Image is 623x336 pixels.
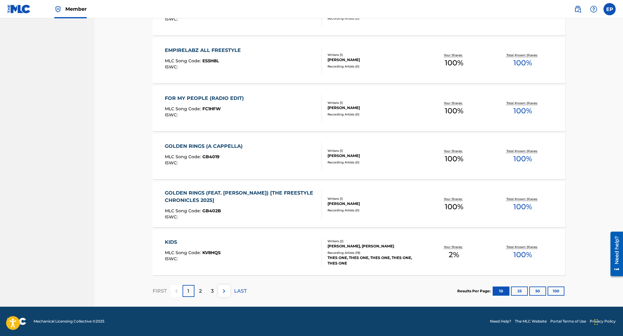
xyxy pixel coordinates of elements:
[445,153,463,164] span: 100 %
[506,245,539,249] p: Total Known Shares:
[328,105,420,111] div: [PERSON_NAME]
[328,148,420,153] div: Writers ( 1 )
[513,57,532,68] span: 100 %
[7,5,31,13] img: MLC Logo
[165,64,179,70] span: ISWC :
[328,208,420,213] div: Recording Artists ( 0 )
[165,189,317,204] div: GOLDEN RINGS (FEAT. [PERSON_NAME]) [THE FREESTYLE CHRONICLES 2025]
[513,201,532,212] span: 100 %
[493,287,509,296] button: 10
[603,3,616,15] div: User Menu
[199,287,202,295] p: 2
[165,95,247,102] div: FOR MY PEOPLE (RADIO EDIT)
[328,57,420,63] div: [PERSON_NAME]
[513,105,532,116] span: 100 %
[65,5,87,13] span: Member
[153,229,565,275] a: KIDSMLC Song Code:KV8HQSISWC:Writers (2)[PERSON_NAME], [PERSON_NAME]Recording Artists (19)THES ON...
[328,201,420,206] div: [PERSON_NAME]
[328,16,420,21] div: Recording Artists ( 0 )
[550,319,586,324] a: Portal Terms of Use
[234,287,247,295] p: LAST
[444,197,464,201] p: Your Shares:
[513,249,532,260] span: 100 %
[328,160,420,165] div: Recording Artists ( 0 )
[328,255,420,266] div: THES ONE, THES ONE, THES ONE, THES ONE, THES ONE
[328,64,420,69] div: Recording Artists ( 0 )
[515,319,547,324] a: The MLC Website
[590,319,616,324] a: Privacy Policy
[165,239,221,246] div: KIDS
[511,287,528,296] button: 25
[153,133,565,179] a: GOLDEN RINGS (A CAPPELLA)MLC Song Code:GB4019ISWC:Writers (1)[PERSON_NAME]Recording Artists (0)Yo...
[165,256,179,261] span: ISWC :
[445,57,463,68] span: 100 %
[594,313,598,331] div: Drag
[328,53,420,57] div: Writers ( 1 )
[165,47,244,54] div: EMPIRELABZ ALL FREESTYLE
[588,3,600,15] div: Help
[165,106,202,111] span: MLC Song Code :
[445,105,463,116] span: 100 %
[202,208,221,214] span: GB402B
[165,214,179,220] span: ISWC :
[153,86,565,131] a: FOR MY PEOPLE (RADIO EDIT)MLC Song Code:FC1HFWISWC:Writers (1)[PERSON_NAME]Recording Artists (0)Y...
[529,287,546,296] button: 50
[590,5,597,13] img: help
[513,153,532,164] span: 100 %
[328,250,420,255] div: Recording Artists ( 19 )
[506,53,539,57] p: Total Known Shares:
[165,143,246,150] div: GOLDEN RINGS (A CAPPELLA)
[165,208,202,214] span: MLC Song Code :
[54,5,62,13] img: Top Rightsholder
[444,53,464,57] p: Your Shares:
[202,250,221,255] span: KV8HQS
[572,3,584,15] a: Public Search
[444,149,464,153] p: Your Shares:
[457,288,492,294] p: Results Per Page:
[202,106,221,111] span: FC1HFW
[506,197,539,201] p: Total Known Shares:
[165,112,179,118] span: ISWC :
[202,58,219,64] span: ES5H8L
[165,250,202,255] span: MLC Song Code :
[506,149,539,153] p: Total Known Shares:
[202,154,219,159] span: GB4019
[506,101,539,105] p: Total Known Shares:
[187,287,189,295] p: 1
[165,154,202,159] span: MLC Song Code :
[165,58,202,64] span: MLC Song Code :
[328,153,420,159] div: [PERSON_NAME]
[328,100,420,105] div: Writers ( 1 )
[165,16,179,22] span: ISWC :
[445,201,463,212] span: 100 %
[574,5,581,13] img: search
[444,101,464,105] p: Your Shares:
[449,249,459,260] span: 2 %
[153,38,565,83] a: EMPIRELABZ ALL FREESTYLEMLC Song Code:ES5H8LISWC:Writers (1)[PERSON_NAME]Recording Artists (0)You...
[211,287,214,295] p: 3
[490,319,511,324] a: Need Help?
[328,112,420,117] div: Recording Artists ( 0 )
[548,287,564,296] button: 100
[7,318,26,325] img: logo
[328,196,420,201] div: Writers ( 1 )
[165,160,179,166] span: ISWC :
[444,245,464,249] p: Your Shares:
[34,319,104,324] span: Mechanical Licensing Collective © 2025
[606,229,623,279] iframe: Resource Center
[153,287,167,295] p: FIRST
[328,239,420,243] div: Writers ( 2 )
[220,287,228,295] img: right
[153,181,565,227] a: GOLDEN RINGS (FEAT. [PERSON_NAME]) [THE FREESTYLE CHRONICLES 2025]MLC Song Code:GB402BISWC:Writer...
[592,307,623,336] iframe: Chat Widget
[328,243,420,249] div: [PERSON_NAME], [PERSON_NAME]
